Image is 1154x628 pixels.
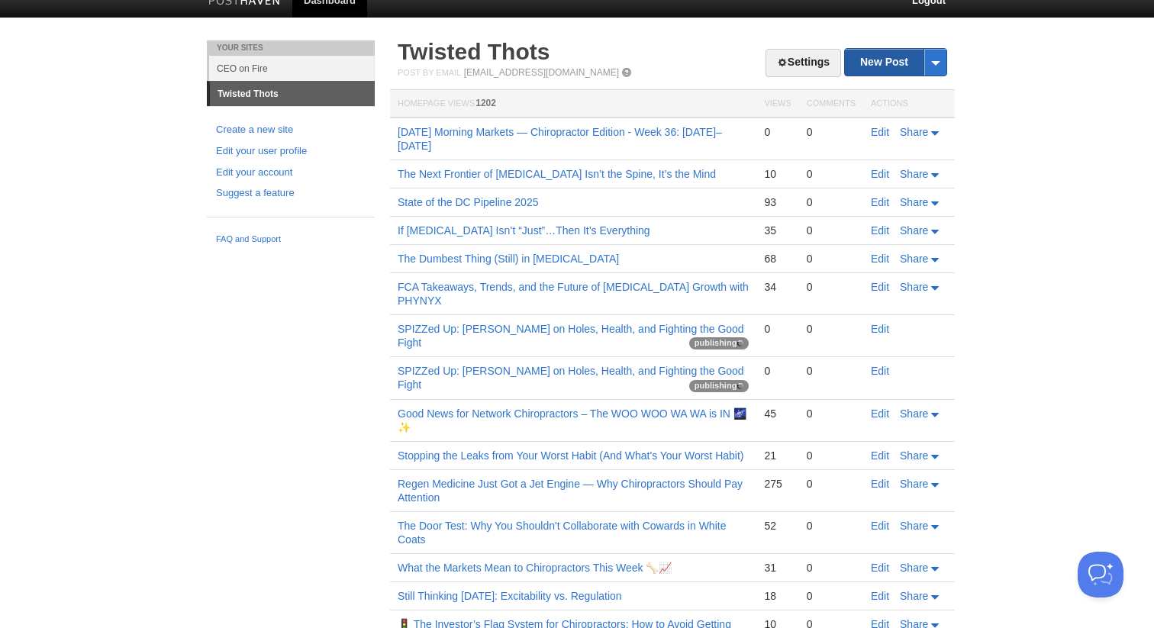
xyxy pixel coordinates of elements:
div: 0 [807,280,856,294]
div: 0 [807,364,856,378]
a: Edit [871,407,889,420]
div: 0 [807,167,856,181]
div: 0 [807,519,856,533]
div: 0 [807,589,856,603]
span: publishing [689,380,749,392]
a: Good News for Network Chiropractors – The WOO WOO WA WA is IN 🌌✨ [398,407,746,433]
a: Settings [766,49,841,77]
div: 0 [807,561,856,575]
div: 52 [764,519,791,533]
a: Edit [871,449,889,462]
a: Edit [871,126,889,138]
div: 0 [764,125,791,139]
span: Share [900,196,928,208]
a: Edit [871,590,889,602]
a: [DATE] Morning Markets — Chiropractor Edition - Week 36: [DATE]–[DATE] [398,126,722,152]
div: 0 [764,322,791,336]
span: Share [900,449,928,462]
a: Stopping the Leaks from Your Worst Habit (And What's Your Worst Habit) [398,449,744,462]
th: Homepage Views [390,90,756,118]
a: State of the DC Pipeline 2025 [398,196,538,208]
div: 0 [807,125,856,139]
span: Share [900,253,928,265]
a: Edit [871,253,889,265]
a: Edit [871,168,889,180]
div: 275 [764,477,791,491]
div: 10 [764,167,791,181]
a: If [MEDICAL_DATA] Isn’t “Just”…Then It’s Everything [398,224,650,237]
span: Share [900,520,928,532]
div: 0 [807,195,856,209]
div: 93 [764,195,791,209]
span: 1202 [475,98,496,108]
div: 31 [764,561,791,575]
a: Edit [871,478,889,490]
span: Share [900,562,928,574]
div: 45 [764,407,791,420]
div: 0 [807,322,856,336]
a: Edit [871,520,889,532]
span: Share [900,224,928,237]
a: Edit [871,323,889,335]
li: Your Sites [207,40,375,56]
a: New Post [845,49,946,76]
div: 21 [764,449,791,462]
span: Share [900,126,928,138]
a: Still Thinking [DATE]: Excitability vs. Regulation [398,590,622,602]
img: loading-tiny-gray.gif [737,340,743,346]
div: 0 [807,252,856,266]
a: Edit your account [216,165,366,181]
div: 68 [764,252,791,266]
span: Post by Email [398,68,461,77]
a: The Dumbest Thing (Still) in [MEDICAL_DATA] [398,253,619,265]
div: 0 [807,449,856,462]
div: 0 [807,224,856,237]
div: 0 [807,407,856,420]
a: Regen Medicine Just Got a Jet Engine — Why Chiropractors Should Pay Attention [398,478,743,504]
div: 0 [807,477,856,491]
span: Share [900,281,928,293]
a: FCA Takeaways, Trends, and the Future of [MEDICAL_DATA] Growth with PHYNYX [398,281,749,307]
a: Suggest a feature [216,185,366,201]
a: SPIZZed Up: [PERSON_NAME] on Holes, Health, and Fighting the Good Fight [398,365,744,391]
a: SPIZZed Up: [PERSON_NAME] on Holes, Health, and Fighting the Good Fight [398,323,744,349]
a: Create a new site [216,122,366,138]
a: [EMAIL_ADDRESS][DOMAIN_NAME] [464,67,619,78]
th: Actions [863,90,955,118]
a: The Next Frontier of [MEDICAL_DATA] Isn’t the Spine, It’s the Mind [398,168,716,180]
a: The Door Test: Why You Shouldn't Collaborate with Cowards in White Coats [398,520,726,546]
img: loading-tiny-gray.gif [737,383,743,389]
span: Share [900,478,928,490]
div: 0 [764,364,791,378]
span: Share [900,590,928,602]
div: 34 [764,280,791,294]
a: FAQ and Support [216,233,366,246]
div: 35 [764,224,791,237]
a: CEO on Fire [209,56,375,81]
a: Edit your user profile [216,143,366,159]
a: Twisted Thots [398,39,550,64]
a: Edit [871,281,889,293]
a: Twisted Thots [210,82,375,106]
span: Share [900,407,928,420]
iframe: Help Scout Beacon - Open [1078,552,1123,597]
th: Comments [799,90,863,118]
a: Edit [871,196,889,208]
span: publishing [689,337,749,349]
a: Edit [871,562,889,574]
span: Share [900,168,928,180]
div: 18 [764,589,791,603]
a: What the Markets Mean to Chiropractors This Week 🦴📈 [398,562,672,574]
a: Edit [871,224,889,237]
a: Edit [871,365,889,377]
th: Views [756,90,798,118]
